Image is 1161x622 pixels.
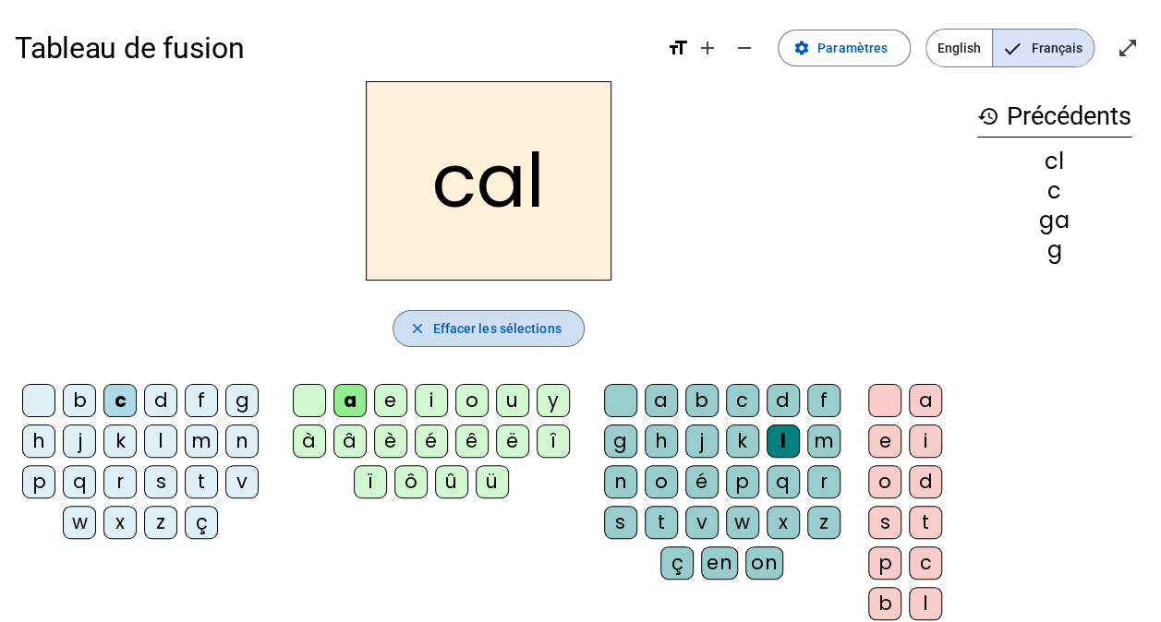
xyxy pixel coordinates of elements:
[185,465,218,498] div: t
[726,384,759,417] div: c
[415,425,448,458] div: é
[977,180,1131,202] div: c
[1109,30,1146,66] button: Entrer en plein écran
[685,465,719,498] div: é
[685,425,719,458] div: j
[63,425,96,458] div: j
[537,425,570,458] div: î
[778,30,911,66] button: Paramètres
[333,384,367,417] div: a
[185,384,218,417] div: f
[767,384,800,417] div: d
[144,465,177,498] div: s
[645,465,678,498] div: o
[63,384,96,417] div: b
[909,384,942,417] div: a
[22,425,55,458] div: h
[645,506,678,539] div: t
[604,465,637,498] div: n
[685,384,719,417] div: b
[1117,37,1139,59] mat-icon: open_in_full
[604,506,637,539] div: s
[144,384,177,417] div: d
[354,465,387,498] div: ï
[225,425,259,458] div: n
[103,506,137,539] div: x
[868,587,901,620] div: b
[767,425,800,458] div: l
[645,384,678,417] div: a
[225,384,259,417] div: g
[63,465,96,498] div: q
[909,465,942,498] div: d
[185,425,218,458] div: m
[393,310,584,347] button: Effacer les sélections
[909,546,942,580] div: c
[868,465,901,498] div: o
[293,425,326,458] div: à
[432,317,561,340] span: Effacer les sélections
[537,384,570,417] div: y
[793,40,810,56] mat-icon: settings
[868,506,901,539] div: s
[22,465,55,498] div: p
[333,425,367,458] div: â
[726,465,759,498] div: p
[408,320,425,337] mat-icon: close
[909,425,942,458] div: i
[807,425,841,458] div: m
[817,37,888,59] span: Paramètres
[103,465,137,498] div: r
[496,384,529,417] div: u
[726,425,759,458] div: k
[15,18,652,78] h1: Tableau de fusion
[476,465,509,498] div: ü
[745,546,783,580] div: on
[435,465,468,498] div: û
[767,465,800,498] div: q
[685,506,719,539] div: v
[807,506,841,539] div: z
[394,465,428,498] div: ô
[103,384,137,417] div: c
[767,506,800,539] div: x
[374,425,407,458] div: è
[977,105,999,127] mat-icon: history
[144,506,177,539] div: z
[868,546,901,580] div: p
[807,384,841,417] div: f
[689,30,726,66] button: Augmenter la taille de la police
[667,37,689,59] mat-icon: format_size
[366,81,611,281] h2: cal
[496,425,529,458] div: ë
[977,150,1131,173] div: cl
[726,30,763,66] button: Diminuer la taille de la police
[225,465,259,498] div: v
[926,30,992,66] span: English
[807,465,841,498] div: r
[103,425,137,458] div: k
[455,425,489,458] div: ê
[374,384,407,417] div: e
[604,425,637,458] div: g
[868,425,901,458] div: e
[144,425,177,458] div: l
[977,96,1131,138] h3: Précédents
[977,209,1131,232] div: ga
[660,546,694,580] div: ç
[455,384,489,417] div: o
[185,506,218,539] div: ç
[696,37,719,59] mat-icon: add
[415,384,448,417] div: i
[993,30,1094,66] span: Français
[63,506,96,539] div: w
[645,425,678,458] div: h
[733,37,756,59] mat-icon: remove
[726,506,759,539] div: w
[925,29,1094,67] mat-button-toggle-group: Language selection
[977,239,1131,261] div: g
[909,587,942,620] div: l
[909,506,942,539] div: t
[701,546,738,580] div: en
